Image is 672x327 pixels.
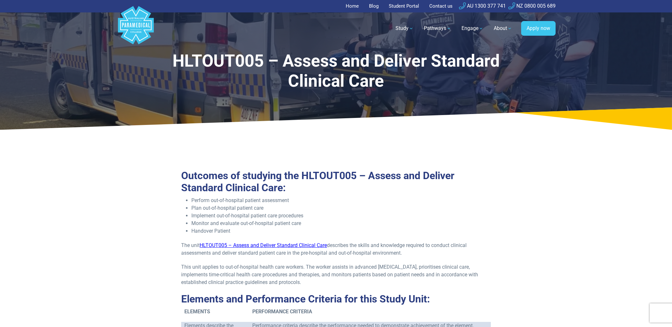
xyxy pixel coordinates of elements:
[290,309,312,315] span: CRITERIA
[200,242,327,248] a: HLTOUT005 – Assess and Deliver Standard Clinical Care
[508,3,556,9] a: NZ 0800 005 689
[181,293,491,305] h2: Elements and Performance Criteria for this Study Unit:
[420,19,455,37] a: Pathways
[252,309,289,315] span: PERFORMANCE
[191,205,263,211] span: Plan out-of-hospital patient care
[181,263,491,286] p: This unit applies to out-of-hospital health care workers. The worker assists in advanced [MEDICAL...
[459,3,506,9] a: AU 1300 377 741
[117,12,155,45] a: Australian Paramedical College
[172,51,501,91] h1: HLTOUT005 – Assess and Deliver Standard Clinical Care
[181,170,491,194] h2: Outcomes of studying the HLTOUT005 – Assess and Deliver Standard Clinical Care:
[191,228,230,234] span: Handover Patient
[191,197,289,203] span: Perform out-of-hospital patient assessment
[458,19,487,37] a: Engage
[392,19,417,37] a: Study
[184,309,210,315] span: ELEMENTS
[191,213,303,219] span: Implement out-of-hospital patient care procedures
[191,220,301,226] span: Monitor and evaluate out-of-hospital patient care
[490,19,516,37] a: About
[521,21,556,36] a: Apply now
[181,242,491,257] p: The unit describes the skills and knowledge required to conduct clinical assessments and deliver ...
